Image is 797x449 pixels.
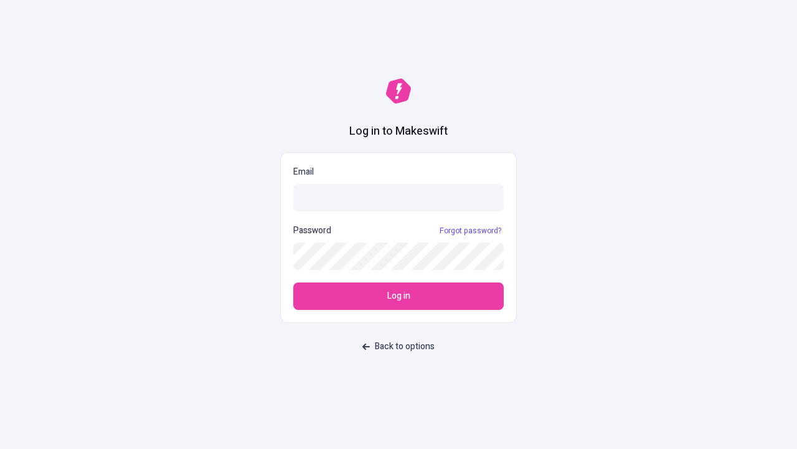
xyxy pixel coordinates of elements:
[437,226,504,236] a: Forgot password?
[387,289,410,303] span: Log in
[293,282,504,310] button: Log in
[293,165,504,179] p: Email
[349,123,448,140] h1: Log in to Makeswift
[375,340,435,354] span: Back to options
[293,184,504,211] input: Email
[293,224,331,238] p: Password
[355,336,442,358] button: Back to options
